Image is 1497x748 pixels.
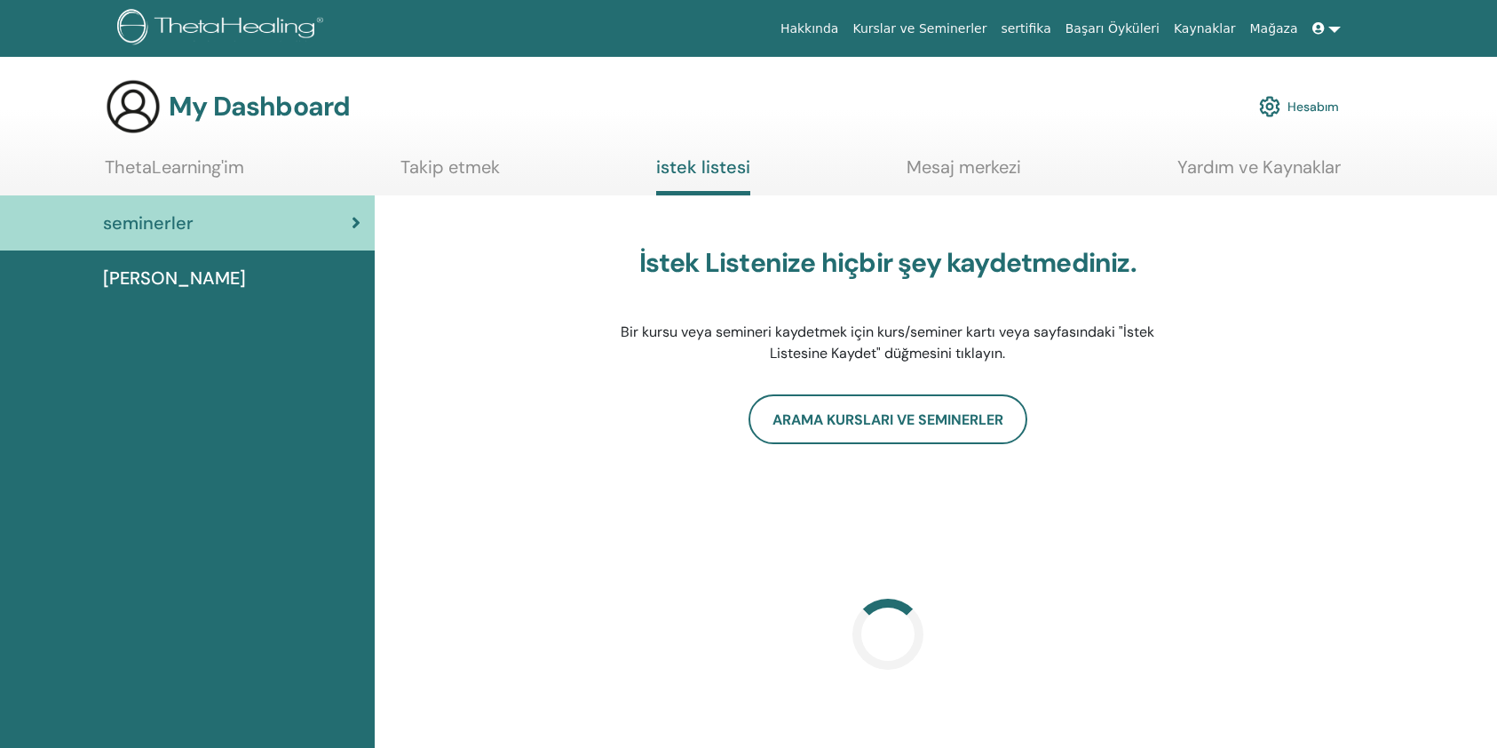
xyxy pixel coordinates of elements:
a: Kaynaklar [1167,12,1243,45]
a: Başarı Öyküleri [1058,12,1167,45]
a: Takip etmek [400,156,500,191]
a: ThetaLearning'im [105,156,244,191]
h3: İstek Listenize hiçbir şey kaydetmediniz. [608,247,1168,279]
a: sertifika [994,12,1057,45]
span: [PERSON_NAME] [103,265,246,291]
a: Kurslar ve Seminerler [845,12,994,45]
a: Mağaza [1242,12,1304,45]
a: Hakkında [773,12,846,45]
a: Hesabım [1259,87,1339,126]
img: generic-user-icon.jpg [105,78,162,135]
p: Bir kursu veya semineri kaydetmek için kurs/seminer kartı veya sayfasındaki "İstek Listesine Kayd... [608,322,1168,364]
img: logo.png [117,9,329,49]
a: Arama Kursları ve Seminerler [748,394,1027,444]
a: Yardım ve Kaynaklar [1177,156,1341,191]
h3: My Dashboard [169,91,350,123]
a: istek listesi [656,156,750,195]
a: Mesaj merkezi [907,156,1021,191]
span: seminerler [103,210,194,236]
img: cog.svg [1259,92,1280,122]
